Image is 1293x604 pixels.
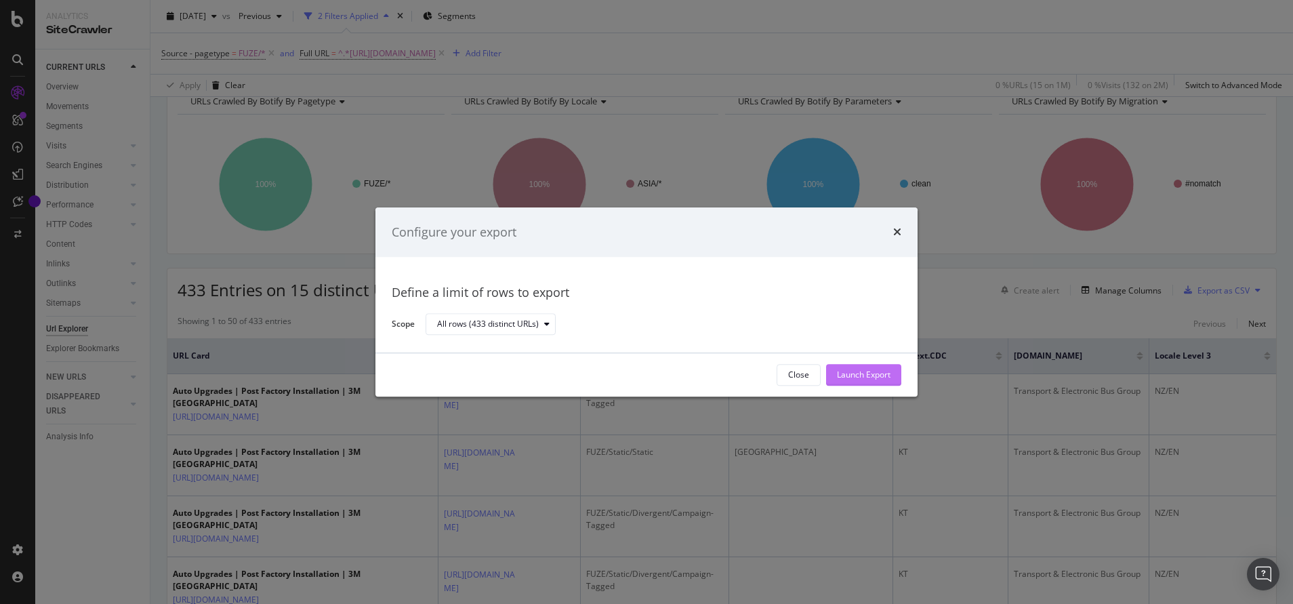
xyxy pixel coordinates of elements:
[788,369,809,381] div: Close
[826,364,901,386] button: Launch Export
[375,207,918,397] div: modal
[893,224,901,241] div: times
[392,318,415,333] label: Scope
[1247,558,1279,590] div: Open Intercom Messenger
[777,364,821,386] button: Close
[426,314,556,336] button: All rows (433 distinct URLs)
[437,321,539,329] div: All rows (433 distinct URLs)
[392,285,901,302] div: Define a limit of rows to export
[392,224,516,241] div: Configure your export
[837,369,890,381] div: Launch Export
